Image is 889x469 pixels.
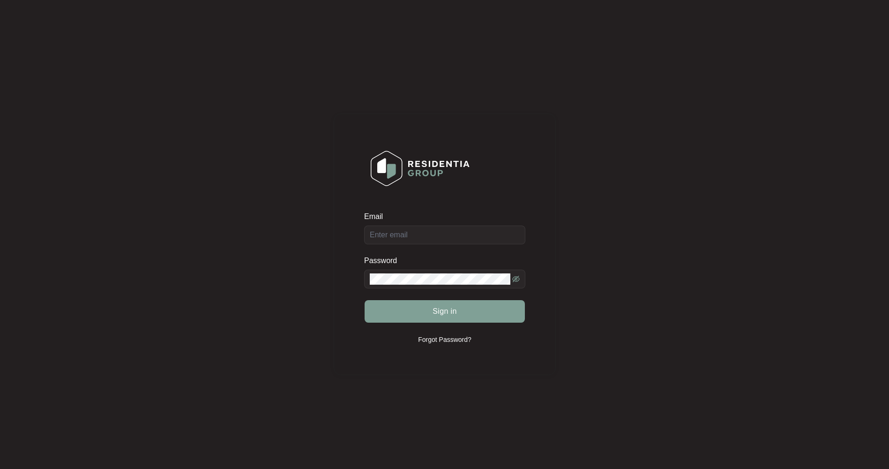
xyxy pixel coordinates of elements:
[433,306,457,317] span: Sign in
[512,275,520,283] span: eye-invisible
[364,256,404,265] label: Password
[370,273,510,285] input: Password
[418,335,471,344] p: Forgot Password?
[365,144,476,192] img: Login Logo
[364,226,525,244] input: Email
[364,212,389,221] label: Email
[365,300,525,323] button: Sign in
